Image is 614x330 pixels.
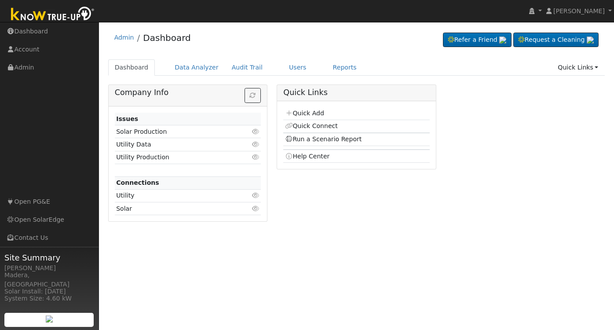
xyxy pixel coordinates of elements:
[168,59,225,76] a: Data Analyzer
[252,141,259,147] i: Click to view
[285,153,330,160] a: Help Center
[499,37,506,44] img: retrieve
[285,136,362,143] a: Run a Scenario Report
[4,294,94,303] div: System Size: 4.60 kW
[285,122,338,129] a: Quick Connect
[252,128,259,135] i: Click to view
[115,125,238,138] td: Solar Production
[115,151,238,164] td: Utility Production
[326,59,363,76] a: Reports
[114,34,134,41] a: Admin
[116,179,159,186] strong: Connections
[7,5,99,25] img: Know True-Up
[283,88,429,97] h5: Quick Links
[115,138,238,151] td: Utility Data
[108,59,155,76] a: Dashboard
[46,315,53,323] img: retrieve
[252,205,259,212] i: Click to view
[4,271,94,289] div: Madera, [GEOGRAPHIC_DATA]
[225,59,269,76] a: Audit Trail
[116,115,138,122] strong: Issues
[282,59,313,76] a: Users
[443,33,512,48] a: Refer a Friend
[115,189,238,202] td: Utility
[285,110,324,117] a: Quick Add
[553,7,605,15] span: [PERSON_NAME]
[115,202,238,215] td: Solar
[513,33,599,48] a: Request a Cleaning
[143,33,191,43] a: Dashboard
[252,192,259,198] i: Click to view
[4,287,94,296] div: Solar Install: [DATE]
[4,264,94,273] div: [PERSON_NAME]
[115,88,261,97] h5: Company Info
[551,59,605,76] a: Quick Links
[252,154,259,160] i: Click to view
[587,37,594,44] img: retrieve
[4,252,94,264] span: Site Summary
